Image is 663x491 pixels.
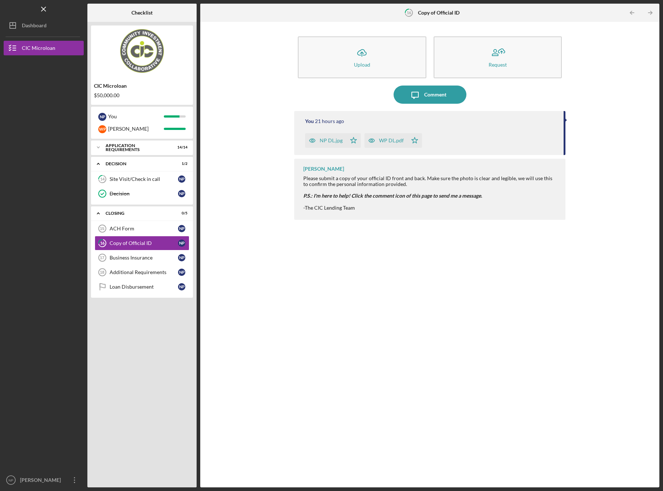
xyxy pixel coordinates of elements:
button: NP[PERSON_NAME] [4,473,84,487]
div: N P [178,190,185,197]
img: Product logo [91,29,193,73]
tspan: 16 [100,241,105,246]
button: Comment [394,86,466,104]
div: CLOSING [106,211,169,215]
div: N P [178,269,185,276]
div: WP DL.pdf [379,138,404,143]
b: Copy of Official ID [418,10,459,16]
div: $50,000.00 [94,92,190,98]
button: WP DL.pdf [364,133,422,148]
div: N P [178,283,185,290]
button: Dashboard [4,18,84,33]
div: Request [489,62,507,67]
a: 15ACH FormNP [95,221,189,236]
div: N P [178,239,185,247]
div: Decision [110,191,178,197]
div: Business Insurance [110,255,178,261]
tspan: 16 [407,10,411,15]
div: You [108,110,164,123]
div: N P [98,113,106,121]
div: CIC Microloan [94,83,190,89]
tspan: 15 [100,226,104,231]
div: N P [178,254,185,261]
div: [PERSON_NAME] [18,473,66,489]
div: Site Visit/Check in call [110,176,178,182]
div: Copy of Official ID [110,240,178,246]
tspan: 18 [100,270,104,274]
div: ACH Form [110,226,178,231]
div: You [305,118,314,124]
div: Loan Disbursement [110,284,178,290]
div: NP DL.jpg [320,138,343,143]
button: Upload [298,36,426,78]
div: 1 / 2 [174,162,188,166]
button: CIC Microloan [4,41,84,55]
div: [PERSON_NAME] [108,123,164,135]
a: Loan DisbursementNP [95,280,189,294]
a: 18Additional RequirementsNP [95,265,189,280]
div: W P [98,125,106,133]
tspan: 17 [100,256,104,260]
button: NP DL.jpg [305,133,361,148]
div: APPLICATION REQUIREMENTS [106,143,169,152]
div: -The CIC Lending Team [303,205,558,211]
button: Request [434,36,562,78]
a: DecisionNP [95,186,189,201]
div: Dashboard [22,18,47,35]
a: 14Site Visit/Check in callNP [95,172,189,186]
div: N P [178,175,185,183]
div: Additional Requirements [110,269,178,275]
text: NP [8,478,13,482]
div: CIC Microloan [22,41,55,57]
div: [PERSON_NAME] [303,166,344,172]
tspan: 14 [100,177,105,182]
em: P.S.: I'm here to help! Click the comment icon of this page to send me a message. [303,193,482,199]
time: 2025-09-25 17:55 [315,118,344,124]
div: 0 / 5 [174,211,188,215]
a: 17Business InsuranceNP [95,250,189,265]
b: Checklist [131,10,153,16]
div: N P [178,225,185,232]
div: Comment [424,86,446,104]
a: 16Copy of Official IDNP [95,236,189,250]
div: Decision [106,162,169,166]
div: Upload [354,62,370,67]
div: 14 / 14 [174,145,188,150]
div: Please submit a copy of your official ID front and back. Make sure the photo is clear and legible... [303,175,558,187]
